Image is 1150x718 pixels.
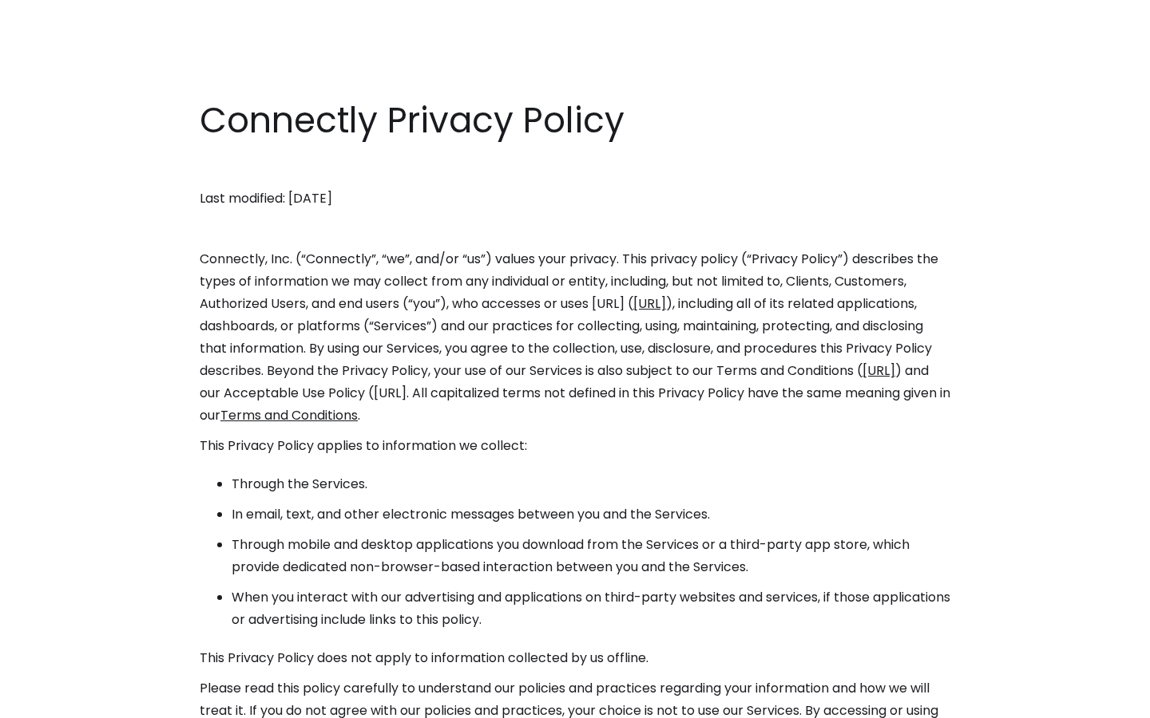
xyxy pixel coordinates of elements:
[232,473,950,495] li: Through the Services.
[200,248,950,427] p: Connectly, Inc. (“Connectly”, “we”, and/or “us”) values your privacy. This privacy policy (“Priva...
[232,586,950,631] li: When you interact with our advertising and applications on third-party websites and services, if ...
[200,96,950,145] h1: Connectly Privacy Policy
[16,688,96,712] aside: Language selected: English
[862,361,895,380] a: [URL]
[232,503,950,526] li: In email, text, and other electronic messages between you and the Services.
[200,435,950,457] p: This Privacy Policy applies to information we collect:
[220,406,358,424] a: Terms and Conditions
[32,690,96,712] ul: Language list
[232,534,950,578] li: Through mobile and desktop applications you download from the Services or a third-party app store...
[200,647,950,669] p: This Privacy Policy does not apply to information collected by us offline.
[633,294,666,313] a: [URL]
[200,187,950,210] p: Last modified: [DATE]
[200,218,950,240] p: ‍
[200,157,950,179] p: ‍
